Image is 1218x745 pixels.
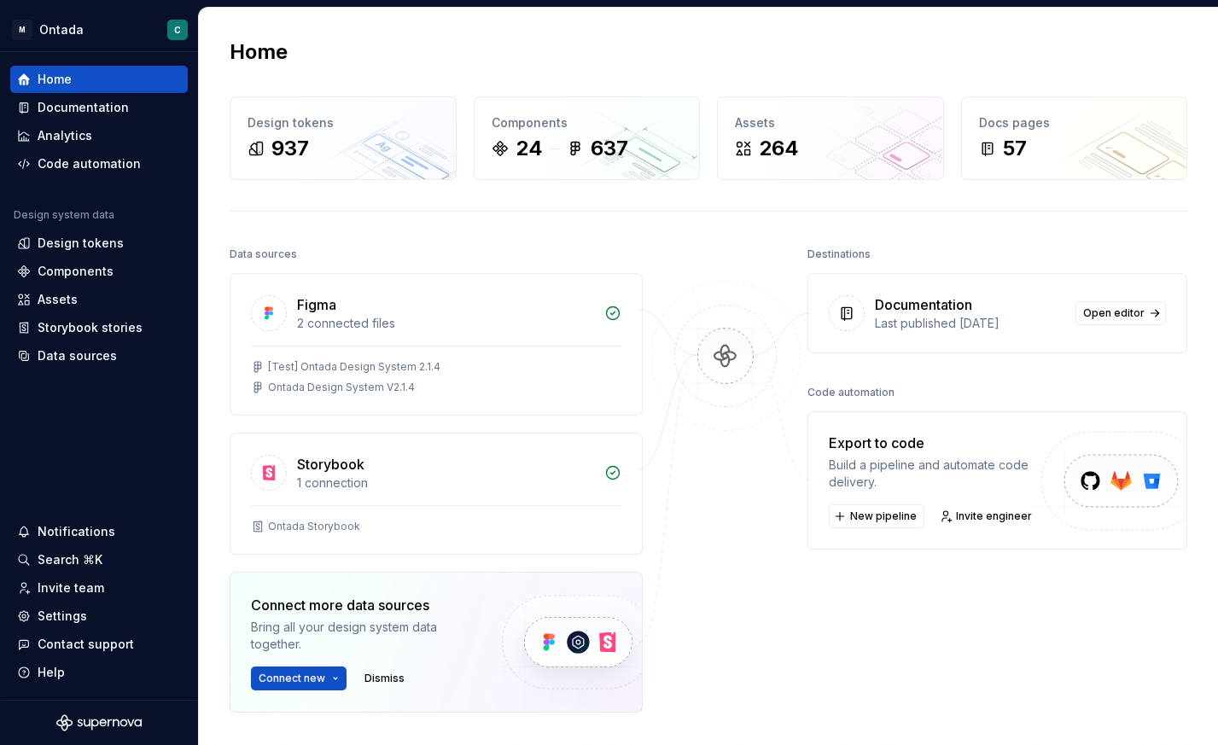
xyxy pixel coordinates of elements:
[875,294,972,315] div: Documentation
[10,602,188,630] a: Settings
[10,574,188,602] a: Invite team
[357,666,412,690] button: Dismiss
[174,23,181,37] div: C
[10,230,188,257] a: Design tokens
[516,135,543,162] div: 24
[1003,135,1027,162] div: 57
[12,20,32,40] div: M
[297,454,364,474] div: Storybook
[38,291,78,308] div: Assets
[38,263,114,280] div: Components
[38,235,124,252] div: Design tokens
[230,273,643,416] a: Figma2 connected files[Test] Ontada Design System 2.1.4Ontada Design System V2.1.4
[829,457,1040,491] div: Build a pipeline and automate code delivery.
[807,242,871,266] div: Destinations
[364,672,405,685] span: Dismiss
[248,114,439,131] div: Design tokens
[251,666,347,690] button: Connect new
[10,286,188,313] a: Assets
[251,619,473,653] div: Bring all your design system data together.
[829,504,924,528] button: New pipeline
[38,319,143,336] div: Storybook stories
[10,94,188,121] a: Documentation
[10,342,188,370] a: Data sources
[717,96,944,180] a: Assets264
[38,608,87,625] div: Settings
[3,11,195,48] button: MOntadaC
[735,114,926,131] div: Assets
[38,71,72,88] div: Home
[297,315,594,332] div: 2 connected files
[38,664,65,681] div: Help
[297,474,594,492] div: 1 connection
[38,347,117,364] div: Data sources
[1083,306,1145,320] span: Open editor
[850,509,917,523] span: New pipeline
[979,114,1170,131] div: Docs pages
[591,135,628,162] div: 637
[10,659,188,686] button: Help
[1075,301,1166,325] a: Open editor
[38,551,102,568] div: Search ⌘K
[39,21,84,38] div: Ontada
[230,242,297,266] div: Data sources
[935,504,1040,528] a: Invite engineer
[230,38,288,66] h2: Home
[10,66,188,93] a: Home
[268,381,415,394] div: Ontada Design System V2.1.4
[961,96,1188,180] a: Docs pages57
[875,315,1065,332] div: Last published [DATE]
[10,150,188,178] a: Code automation
[38,155,141,172] div: Code automation
[759,135,799,162] div: 264
[38,127,92,144] div: Analytics
[251,595,473,615] div: Connect more data sources
[38,579,104,597] div: Invite team
[807,381,895,405] div: Code automation
[271,135,309,162] div: 937
[56,714,142,731] svg: Supernova Logo
[10,546,188,573] button: Search ⌘K
[230,96,457,180] a: Design tokens937
[829,433,1040,453] div: Export to code
[259,672,325,685] span: Connect new
[474,96,701,180] a: Components24637
[297,294,336,315] div: Figma
[10,258,188,285] a: Components
[492,114,683,131] div: Components
[38,99,129,116] div: Documentation
[10,314,188,341] a: Storybook stories
[38,523,115,540] div: Notifications
[268,360,440,374] div: [Test] Ontada Design System 2.1.4
[10,122,188,149] a: Analytics
[10,631,188,658] button: Contact support
[14,208,114,222] div: Design system data
[10,518,188,545] button: Notifications
[956,509,1032,523] span: Invite engineer
[230,433,643,555] a: Storybook1 connectionOntada Storybook
[268,520,360,533] div: Ontada Storybook
[38,636,134,653] div: Contact support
